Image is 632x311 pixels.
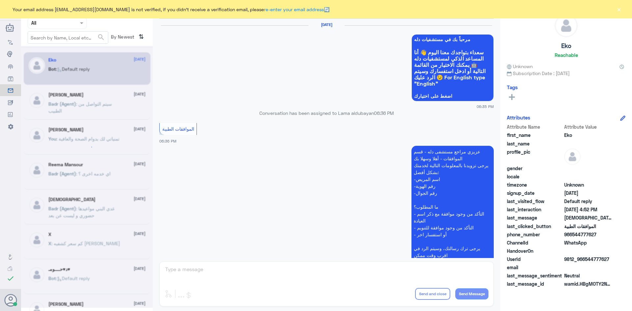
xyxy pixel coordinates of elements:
[564,190,612,196] span: 2025-08-04T15:35:52.317Z
[507,239,563,246] span: ChannelId
[555,14,577,37] img: defaultAdmin.png
[564,148,581,165] img: defaultAdmin.png
[507,264,563,271] span: email
[507,231,563,238] span: phone_number
[507,190,563,196] span: signup_date
[97,32,105,43] button: search
[564,198,612,205] span: Default reply
[507,272,563,279] span: last_message_sentiment
[477,104,494,109] span: 06:35 PM
[415,288,450,300] button: Send and close
[374,110,394,116] span: 06:36 PM
[564,231,612,238] span: 966544777627
[264,7,324,12] a: re-enter your email address
[13,6,329,13] span: Your email address [EMAIL_ADDRESS][DOMAIN_NAME] is not verified, if you didn't receive a verifica...
[507,181,563,188] span: timezone
[507,63,533,70] span: Unknown
[507,165,563,172] span: gender
[159,139,176,143] span: 06:36 PM
[108,31,136,44] span: By Newest
[507,223,563,230] span: last_clicked_button
[564,206,612,213] span: 2025-08-06T13:52:03.523Z
[564,280,612,287] span: wamid.HBgMOTY2NTQ0Nzc3NjI3FQIAEhgUM0E0RTQ3RjAyNENDRkE5NUI2N0EA
[28,32,108,43] input: Search by Name, Local etc…
[507,247,563,254] span: HandoverOn
[507,214,563,221] span: last_message
[564,264,612,271] span: null
[507,148,563,164] span: profile_pic
[564,132,612,139] span: Eko
[411,146,494,275] p: 4/8/2025, 6:36 PM
[564,223,612,230] span: الموافقات الطبية
[7,274,14,282] i: check
[507,70,625,77] span: Subscription Date : [DATE]
[414,37,491,42] span: مرحباً بك في مستشفيات دله
[507,123,563,130] span: Attribute Name
[564,247,612,254] span: null
[564,256,612,263] span: 9812_966544777627
[507,140,563,147] span: last_name
[564,123,612,130] span: Attribute Value
[308,22,345,27] h6: [DATE]
[81,141,93,153] div: loading...
[455,288,488,299] button: Send Message
[414,93,491,99] span: اضغط على اختيارك
[97,33,105,41] span: search
[564,272,612,279] span: 0
[139,31,144,42] i: ⇅
[507,115,530,120] h6: Attributes
[4,294,17,306] button: Avatar
[507,206,563,213] span: last_interaction
[564,181,612,188] span: Unknown
[507,198,563,205] span: last_visited_flow
[507,280,563,287] span: last_message_id
[555,52,578,58] h6: Reachable
[564,165,612,172] span: null
[564,214,612,221] span: الله يعافيك أنا عند الاستشاري أحند الزبيدي وقدم طلب لعلاج طبيعي يوم الاحد وانرفض ورجعت المستشفى ع...
[561,42,571,50] h5: Eko
[564,173,612,180] span: null
[159,110,494,117] p: Conversation has been assigned to Lama aldubayan
[616,6,622,13] button: ×
[507,132,563,139] span: first_name
[507,84,518,90] h6: Tags
[414,49,491,87] span: سعداء بتواجدك معنا اليوم 👋 أنا المساعد الذكي لمستشفيات دله 🤖 يمكنك الاختيار من القائمة التالية أو...
[564,239,612,246] span: 2
[507,256,563,263] span: UserId
[507,173,563,180] span: locale
[162,126,194,132] span: الموافقات الطبية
